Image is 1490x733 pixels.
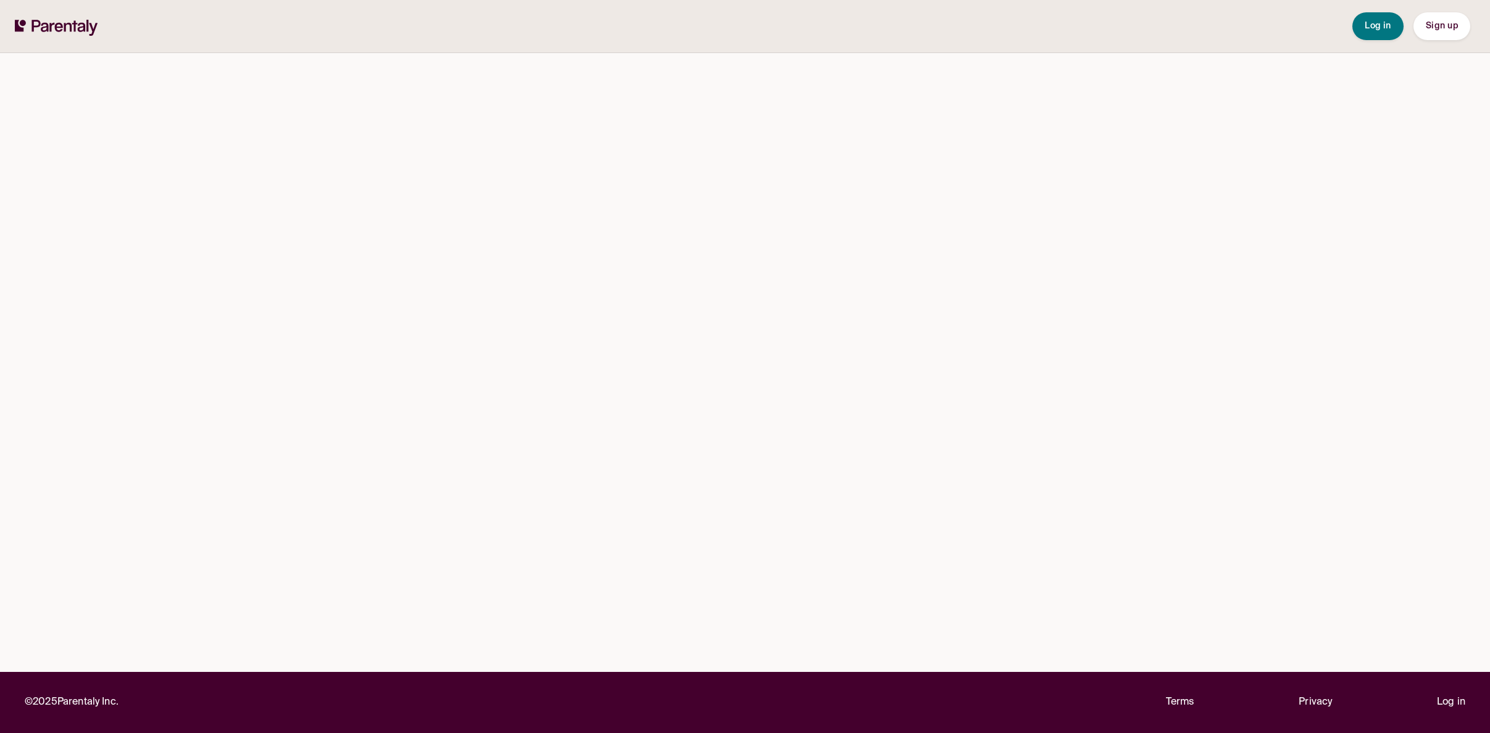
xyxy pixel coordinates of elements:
span: Sign up [1426,22,1458,30]
a: Privacy [1299,694,1332,711]
button: Sign up [1413,12,1470,40]
p: © 2025 Parentaly Inc. [25,694,119,711]
a: Terms [1166,694,1194,711]
a: Log in [1437,694,1465,711]
button: Log in [1352,12,1404,40]
span: Log in [1365,22,1391,30]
